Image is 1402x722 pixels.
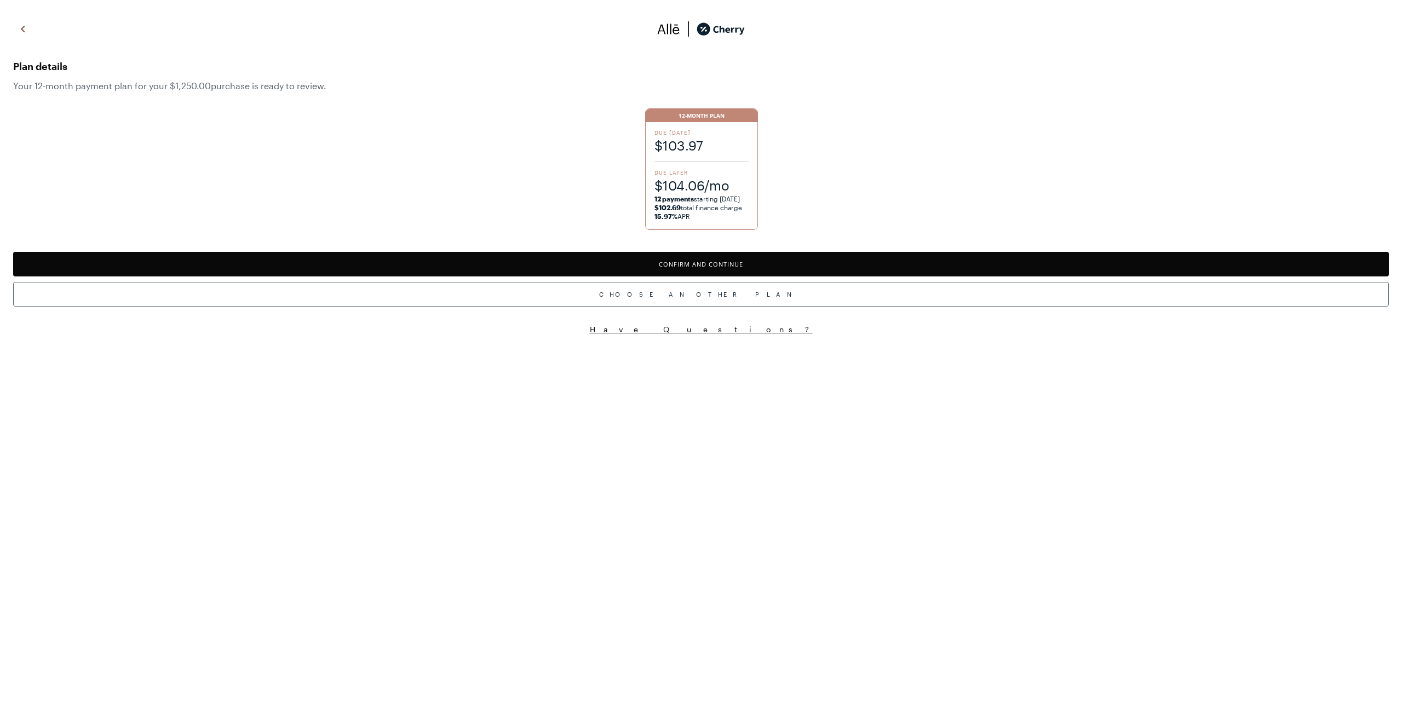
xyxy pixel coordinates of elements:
[657,21,680,37] img: svg%3e
[654,212,677,220] strong: 15.97%
[646,109,758,122] div: 12-Month Plan
[13,282,1389,307] div: Choose Another Plan
[654,204,681,211] strong: $102.69
[680,21,697,37] img: svg%3e
[13,57,1389,75] span: Plan details
[654,129,749,136] span: Due [DATE]
[13,252,1389,276] button: Confirm and Continue
[654,204,743,211] span: total finance charge
[697,21,745,37] img: cherry_black_logo-DrOE_MJI.svg
[654,195,740,203] span: starting [DATE]
[654,169,749,176] span: Due Later
[654,176,749,194] span: $104.06/mo
[654,212,691,220] span: APR
[16,21,30,37] img: svg%3e
[13,324,1389,334] button: Have Questions?
[654,195,694,203] strong: 12 payments
[13,80,1389,91] span: Your 12 -month payment plan for your $1,250.00 purchase is ready to review.
[654,136,749,154] span: $103.97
